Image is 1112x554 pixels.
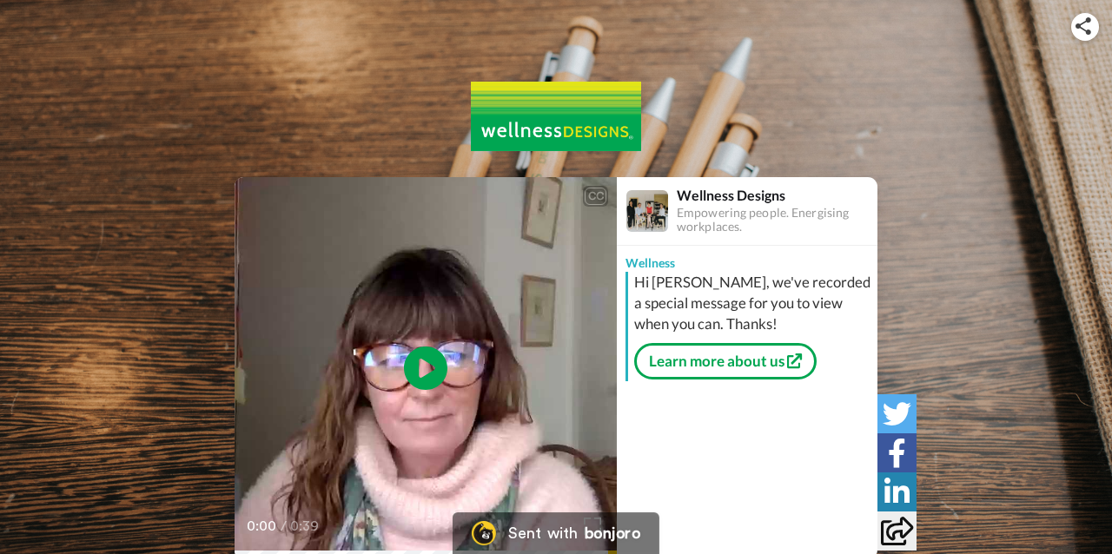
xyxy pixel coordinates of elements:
img: Bonjoro Logo [472,521,496,545]
span: 0:00 [247,516,277,537]
a: Bonjoro LogoSent withbonjoro [453,512,659,554]
div: Sent with [508,525,578,541]
img: logo [471,82,641,151]
div: Empowering people. Energising workplaces. [677,206,877,235]
a: Learn more about us [634,343,817,379]
div: Wellness [617,246,877,272]
div: Hi [PERSON_NAME], we've recorded a special message for you to view when you can. Thanks! [634,272,873,334]
div: Wellness Designs [677,187,877,203]
span: 0:39 [290,516,321,537]
span: / [281,516,287,537]
div: bonjoro [585,525,640,541]
img: ic_share.svg [1076,17,1091,35]
img: Profile Image [626,190,668,232]
div: CC [585,188,606,205]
